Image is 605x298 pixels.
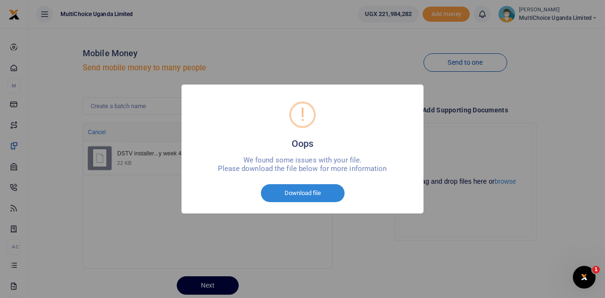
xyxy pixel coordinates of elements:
div: ! [300,103,305,126]
h2: Oops [292,136,313,152]
iframe: Intercom live chat [573,266,596,289]
div: We found some issues with your file. Please download the file below for more information [202,156,403,173]
button: Download file [261,184,345,202]
span: 1 [592,266,600,273]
